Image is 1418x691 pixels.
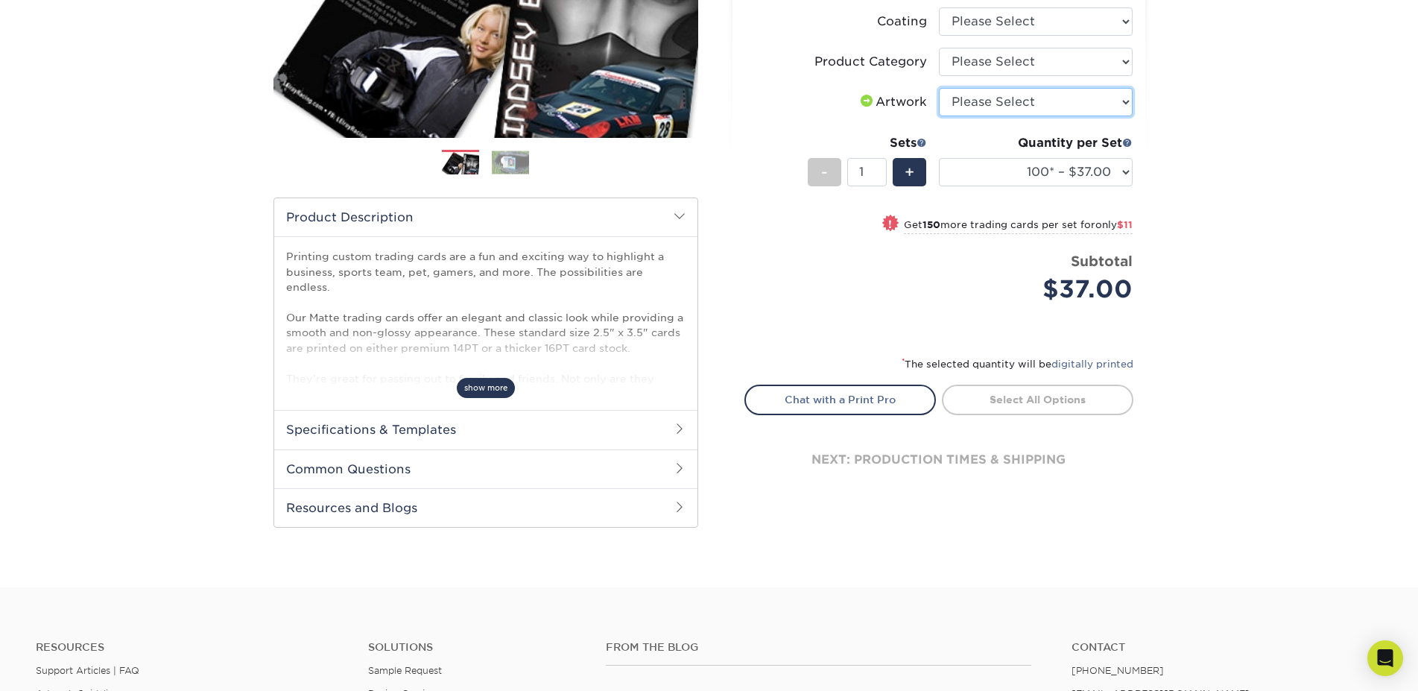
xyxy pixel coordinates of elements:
[877,13,927,31] div: Coating
[939,134,1133,152] div: Quantity per Set
[950,271,1133,307] div: $37.00
[36,641,346,654] h4: Resources
[922,219,940,230] strong: 150
[1072,665,1164,676] a: [PHONE_NUMBER]
[442,151,479,177] img: Trading Cards 01
[457,378,515,398] span: show more
[1095,219,1133,230] span: only
[1071,253,1133,269] strong: Subtotal
[888,216,892,232] span: !
[274,449,697,488] h2: Common Questions
[858,93,927,111] div: Artwork
[368,665,442,676] a: Sample Request
[744,415,1133,505] div: next: production times & shipping
[274,410,697,449] h2: Specifications & Templates
[1051,359,1133,370] a: digitally printed
[606,641,1031,654] h4: From the Blog
[274,198,697,236] h2: Product Description
[904,219,1133,234] small: Get more trading cards per set for
[1072,641,1381,654] a: Contact
[814,53,927,71] div: Product Category
[744,385,936,414] a: Chat with a Print Pro
[905,161,914,183] span: +
[368,641,583,654] h4: Solutions
[1367,640,1403,676] div: Open Intercom Messenger
[821,161,828,183] span: -
[274,488,697,527] h2: Resources and Blogs
[902,359,1133,370] small: The selected quantity will be
[492,151,529,174] img: Trading Cards 02
[942,385,1133,414] a: Select All Options
[1117,219,1133,230] span: $11
[286,249,686,447] p: Printing custom trading cards are a fun and exciting way to highlight a business, sports team, pe...
[808,134,927,152] div: Sets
